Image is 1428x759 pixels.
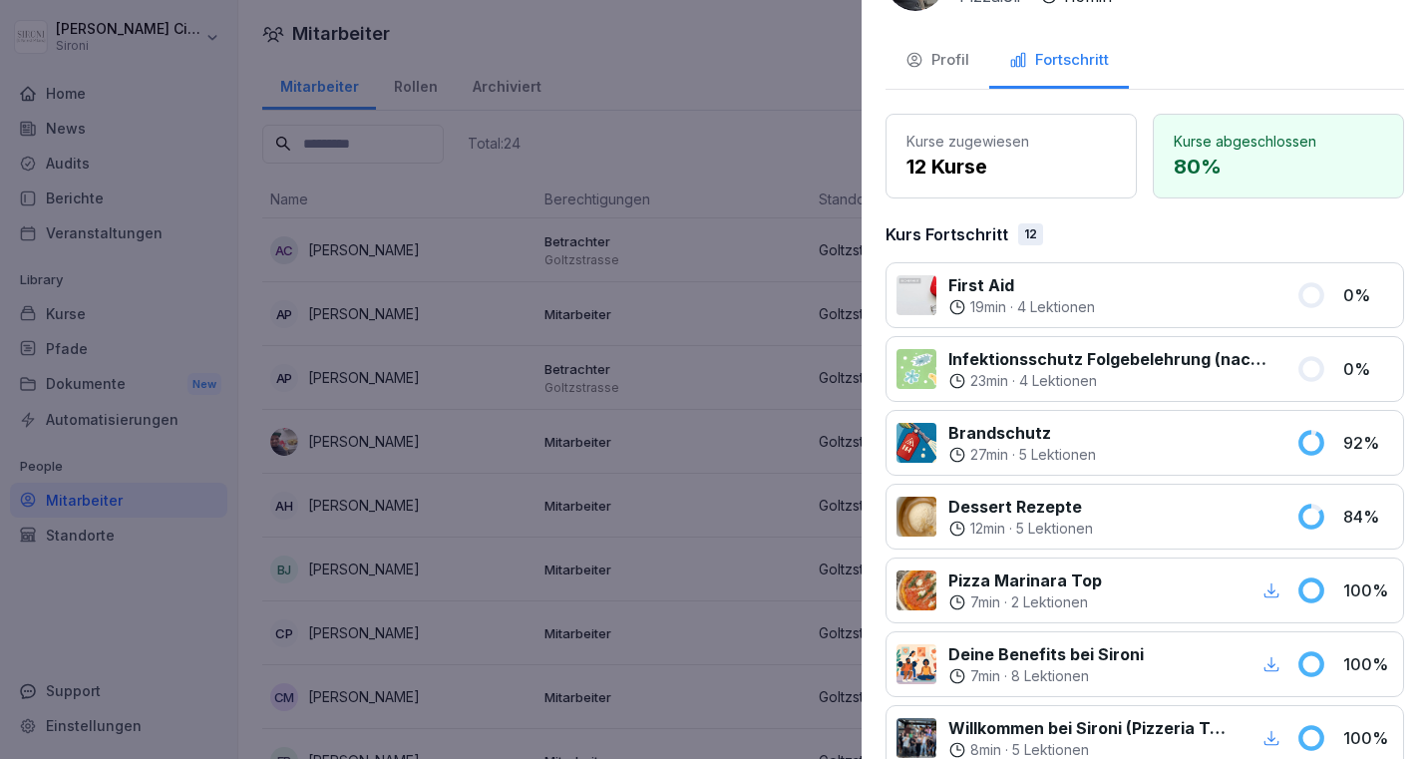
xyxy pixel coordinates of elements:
div: 12 [1018,223,1043,245]
p: Kurse abgeschlossen [1174,131,1383,152]
div: · [948,519,1093,539]
p: 4 Lektionen [1019,371,1097,391]
p: 2 Lektionen [1011,592,1088,612]
p: Kurs Fortschritt [886,222,1008,246]
p: 92 % [1343,431,1393,455]
p: First Aid [948,273,1095,297]
p: 8 Lektionen [1011,666,1089,686]
p: Deine Benefits bei Sironi [948,642,1144,666]
p: 23 min [970,371,1008,391]
p: 7 min [970,666,1000,686]
p: 100 % [1343,726,1393,750]
p: Willkommen bei Sironi (Pizzeria Team) [948,716,1235,740]
p: 7 min [970,592,1000,612]
p: 0 % [1343,357,1393,381]
p: Infektionsschutz Folgebelehrung (nach §43 IfSG) [948,347,1272,371]
p: 0 % [1343,283,1393,307]
p: Pizza Marinara Top [948,569,1102,592]
p: 84 % [1343,505,1393,529]
div: · [948,445,1096,465]
p: 4 Lektionen [1017,297,1095,317]
p: Kurse zugewiesen [906,131,1116,152]
div: · [948,371,1272,391]
p: 27 min [970,445,1008,465]
p: 12 Kurse [906,152,1116,182]
button: Profil [886,35,989,89]
p: Brandschutz [948,421,1096,445]
div: Profil [905,49,969,72]
p: 5 Lektionen [1016,519,1093,539]
p: Dessert Rezepte [948,495,1093,519]
div: · [948,592,1102,612]
div: · [948,297,1095,317]
p: 100 % [1343,652,1393,676]
p: 19 min [970,297,1006,317]
p: 80 % [1174,152,1383,182]
p: 5 Lektionen [1019,445,1096,465]
button: Fortschritt [989,35,1129,89]
div: · [948,666,1144,686]
div: Fortschritt [1009,49,1109,72]
p: 12 min [970,519,1005,539]
p: 100 % [1343,578,1393,602]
